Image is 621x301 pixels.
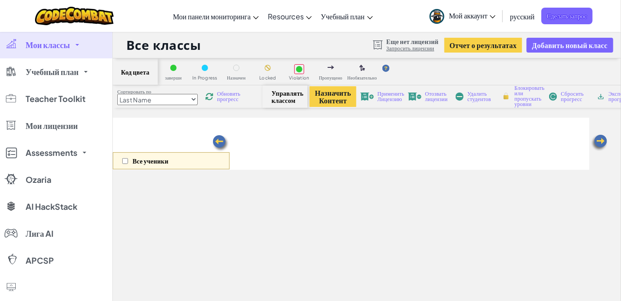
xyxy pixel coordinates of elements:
[268,12,304,21] span: Resources
[192,75,217,80] span: In Progress
[590,134,608,152] img: Arrow_Left.png
[467,91,493,102] span: Удалить студентов
[549,93,557,101] img: IconReset.svg
[347,75,377,80] span: Необязательно
[360,93,374,101] img: IconLicenseApply.svg
[386,45,439,52] a: Запросить лицензии
[425,2,500,30] a: Мой аккаунт
[272,89,298,104] span: Управлять классом
[506,4,539,28] a: русский
[169,4,263,28] a: Мои панели мониторинга
[26,149,77,157] span: Assessments
[449,11,496,20] span: Мой аккаунт
[259,75,276,80] span: Locked
[126,36,201,53] h1: Все классы
[382,65,390,72] img: IconHint.svg
[319,75,342,80] span: Пропущено
[597,93,605,101] img: IconArchive.svg
[328,66,334,69] img: IconSkippedLevel.svg
[541,8,593,24] a: Сделать запрос
[444,38,523,53] button: Отчет о результатах
[26,176,51,184] span: Ozaria
[561,91,589,102] span: Сбросить прогресс
[165,75,182,80] span: заверши
[26,230,53,238] span: Лига AI
[289,75,309,80] span: Violation
[26,95,85,103] span: Teacher Toolkit
[35,7,114,25] img: CodeCombat logo
[173,12,251,21] span: Мои панели мониторинга
[133,157,169,164] p: Все ученики
[527,38,613,53] button: Добавить новый класс
[263,4,316,28] a: Resources
[117,88,198,95] label: Сортировать по
[501,92,511,100] img: IconLock.svg
[217,91,245,102] span: Обновить прогресс
[310,86,356,107] button: Назначить Контент
[26,68,79,76] span: Учебный план
[26,122,78,130] span: Мои лицензии
[408,93,421,101] img: IconLicenseRevoke.svg
[510,12,535,21] span: русский
[359,65,365,72] img: IconOptionalLevel.svg
[316,4,377,28] a: Учебный план
[515,85,545,107] span: Блокировать или пропускать уровни
[121,68,149,75] span: Код цвета
[386,38,439,45] span: Еще нет лицензий
[430,9,444,24] img: avatar
[227,75,246,80] span: Назначен
[377,91,404,102] span: Применить Лицензию
[425,91,448,102] span: Отозвать лицензии
[26,41,70,49] span: Мои классы
[26,203,77,211] span: AI HackStack
[456,93,464,101] img: IconRemoveStudents.svg
[321,12,365,21] span: Учебный план
[205,93,213,101] img: IconReload.svg
[212,134,230,152] img: Arrow_Left.png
